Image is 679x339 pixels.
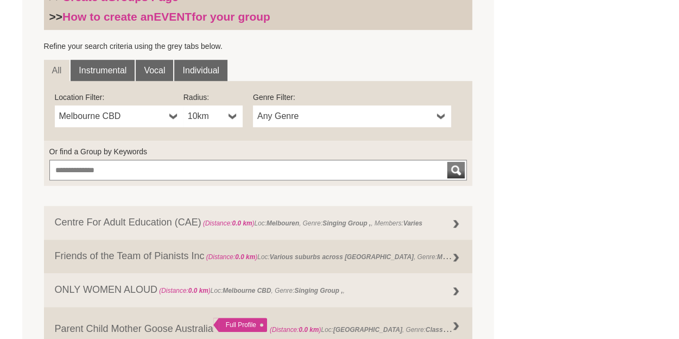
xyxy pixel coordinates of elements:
[44,41,473,52] p: Refine your search criteria using the grey tabs below.
[235,253,255,261] strong: 0.0 km
[157,287,345,294] span: Loc: , Genre: ,
[183,105,243,127] a: 10km
[270,323,481,334] span: Loc: , Genre: ,
[213,318,267,332] div: Full Profile
[294,287,342,294] strong: Singing Group ,
[136,60,173,81] a: Vocal
[333,326,402,334] strong: [GEOGRAPHIC_DATA]
[49,10,467,24] h3: >>
[403,219,422,227] strong: Varies
[55,105,183,127] a: Melbourne CBD
[44,240,473,273] a: Friends of the Team of Pianists Inc (Distance:0.0 km)Loc:Various suburbs across [GEOGRAPHIC_DATA]...
[49,146,467,157] label: Or find a Group by Keywords
[270,326,321,334] span: (Distance: )
[203,219,255,227] span: (Distance: )
[71,60,135,81] a: Instrumental
[322,219,371,227] strong: Singing Group ,
[188,287,208,294] strong: 0.0 km
[266,219,299,227] strong: Melbouren
[59,110,165,123] span: Melbourne CBD
[270,253,414,261] strong: Various suburbs across [GEOGRAPHIC_DATA]
[44,273,473,307] a: ONLY WOMEN ALOUD (Distance:0.0 km)Loc:Melbourne CBD, Genre:Singing Group ,,
[188,110,224,123] span: 10km
[174,60,227,81] a: Individual
[253,105,451,127] a: Any Genre
[257,110,433,123] span: Any Genre
[62,10,270,23] a: How to create anEVENTfor your group
[253,92,451,103] label: Genre Filter:
[204,250,515,261] span: Loc: , Genre: ,
[223,287,271,294] strong: Melbourne CBD
[299,326,319,334] strong: 0.0 km
[44,60,70,81] a: All
[183,92,243,103] label: Radius:
[55,92,183,103] label: Location Filter:
[426,323,480,334] strong: Class Workshop ,
[232,219,252,227] strong: 0.0 km
[154,10,192,23] strong: EVENT
[201,219,422,227] span: Loc: , Genre: , Members:
[159,287,211,294] span: (Distance: )
[44,206,473,240] a: Centre For Adult Education (CAE) (Distance:0.0 km)Loc:Melbouren, Genre:Singing Group ,, Members:V...
[206,253,258,261] span: (Distance: )
[437,250,513,261] strong: Music Session (regular) ,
